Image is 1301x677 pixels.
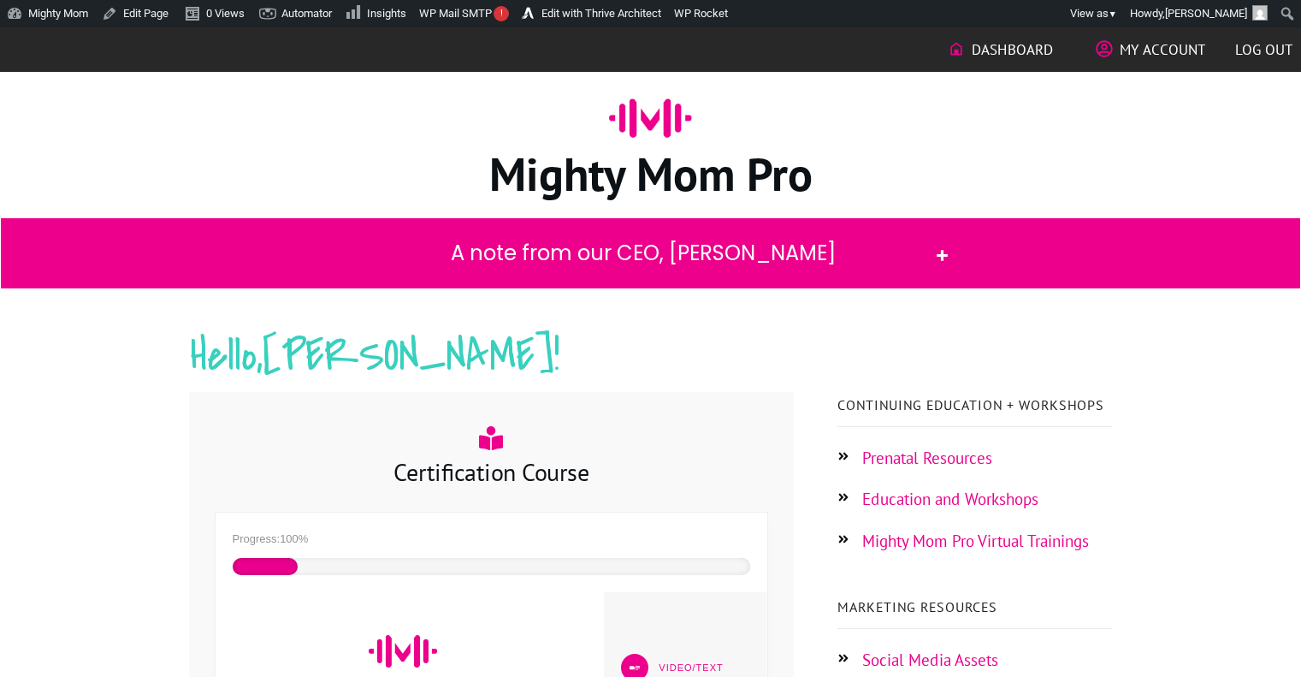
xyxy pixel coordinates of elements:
[263,324,554,388] span: [PERSON_NAME]
[190,144,1112,204] h1: Mighty Mom Pro
[1120,35,1205,64] span: My Account
[1165,7,1247,20] span: [PERSON_NAME]
[190,324,1112,410] h2: Hello, !
[948,35,1053,64] a: Dashboard
[862,650,998,670] a: Social Media Assets
[216,455,767,489] h3: Certification Course
[609,76,692,159] img: ico-mighty-mom
[837,595,1112,619] p: Marketing Resources
[862,448,992,468] a: Prenatal Resources
[1096,35,1205,64] a: My Account
[659,662,723,673] span: Video/Text
[360,236,927,270] h2: A note from our CEO, [PERSON_NAME]
[972,35,1053,64] span: Dashboard
[837,393,1112,417] p: Continuing Education + Workshops
[1109,9,1117,20] span: ▼
[233,530,750,549] div: Progress:
[369,635,437,668] img: mighty-mom-ico
[1235,35,1292,64] a: Log out
[494,6,509,21] span: !
[280,532,308,545] span: 100%
[862,489,1038,509] a: Education and Workshops
[862,531,1089,551] a: Mighty Mom Pro Virtual Trainings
